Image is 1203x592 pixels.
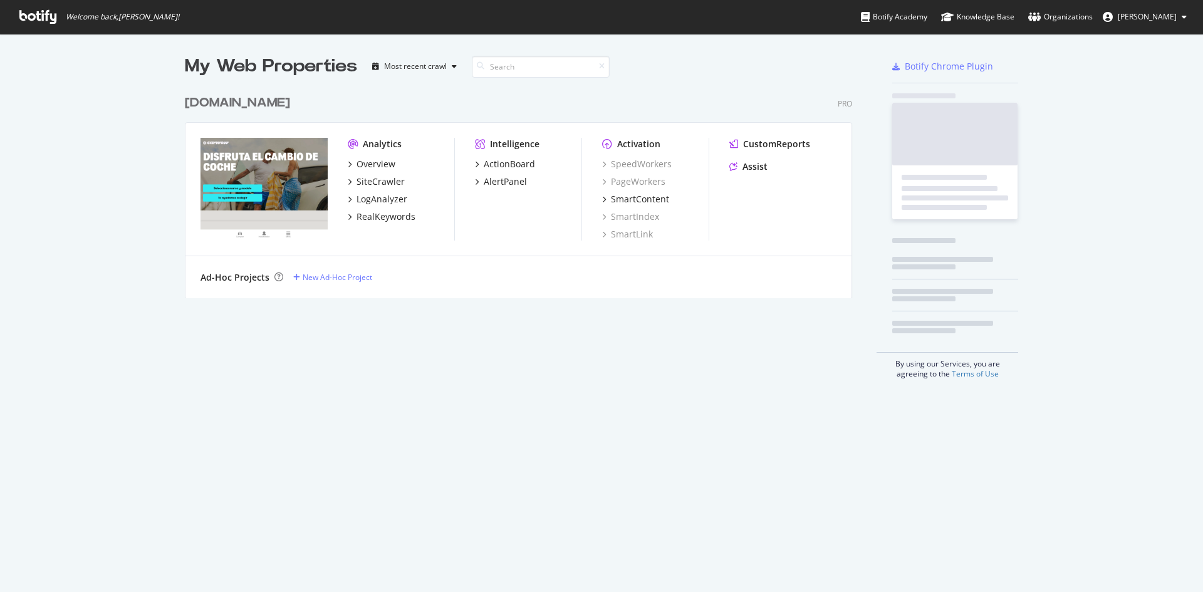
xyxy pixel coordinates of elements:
[729,160,768,173] a: Assist
[363,138,402,150] div: Analytics
[602,175,665,188] a: PageWorkers
[602,210,659,223] a: SmartIndex
[617,138,660,150] div: Activation
[303,272,372,283] div: New Ad-Hoc Project
[952,368,999,379] a: Terms of Use
[185,94,290,112] div: [DOMAIN_NAME]
[185,54,357,79] div: My Web Properties
[742,160,768,173] div: Assist
[611,193,669,205] div: SmartContent
[1093,7,1197,27] button: [PERSON_NAME]
[475,175,527,188] a: AlertPanel
[293,272,372,283] a: New Ad-Hoc Project
[602,228,653,241] a: SmartLink
[200,138,328,239] img: www.carwow.es
[348,210,415,223] a: RealKeywords
[348,175,405,188] a: SiteCrawler
[861,11,927,23] div: Botify Academy
[472,56,610,78] input: Search
[348,158,395,170] a: Overview
[490,138,539,150] div: Intelligence
[1028,11,1093,23] div: Organizations
[200,271,269,284] div: Ad-Hoc Projects
[729,138,810,150] a: CustomReports
[66,12,179,22] span: Welcome back, [PERSON_NAME] !
[1118,11,1177,22] span: Jorge Casanova
[743,138,810,150] div: CustomReports
[357,193,407,205] div: LogAnalyzer
[941,11,1014,23] div: Knowledge Base
[185,79,862,298] div: grid
[357,175,405,188] div: SiteCrawler
[877,352,1018,379] div: By using our Services, you are agreeing to the
[602,158,672,170] a: SpeedWorkers
[838,98,852,109] div: Pro
[384,63,447,70] div: Most recent crawl
[475,158,535,170] a: ActionBoard
[892,60,993,73] a: Botify Chrome Plugin
[484,175,527,188] div: AlertPanel
[484,158,535,170] div: ActionBoard
[905,60,993,73] div: Botify Chrome Plugin
[367,56,462,76] button: Most recent crawl
[357,210,415,223] div: RealKeywords
[348,193,407,205] a: LogAnalyzer
[602,193,669,205] a: SmartContent
[185,94,295,112] a: [DOMAIN_NAME]
[357,158,395,170] div: Overview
